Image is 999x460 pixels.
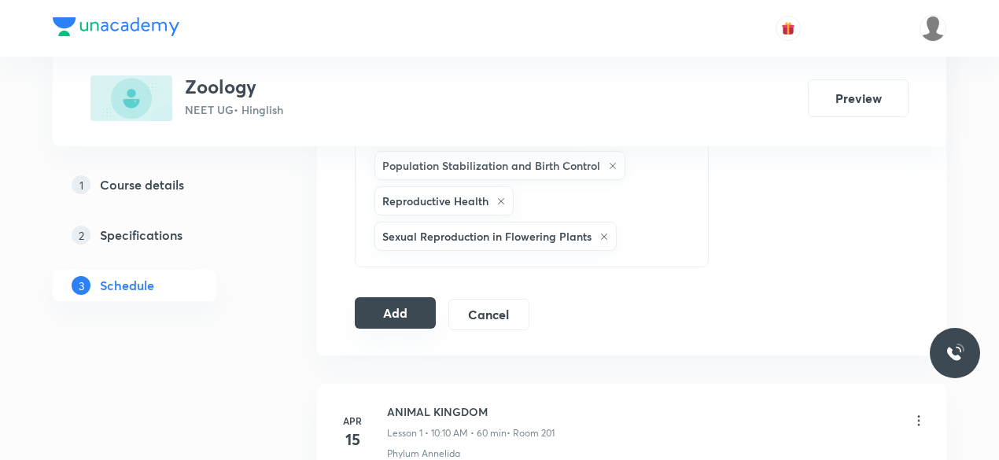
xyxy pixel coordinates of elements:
[387,403,555,420] h6: ANIMAL KINGDOM
[946,344,964,362] img: ttu
[100,276,154,295] h5: Schedule
[53,169,267,201] a: 1Course details
[448,299,529,330] button: Cancel
[90,75,172,121] img: B07F878F-8C37-4FCA-A8C0-D960F11DBB31_plus.png
[382,228,592,245] h6: Sexual Reproduction in Flowering Plants
[507,426,555,440] p: • Room 201
[100,226,182,245] h5: Specifications
[781,21,795,35] img: avatar
[355,297,436,329] button: Add
[337,414,368,428] h6: Apr
[808,79,909,117] button: Preview
[185,101,283,118] p: NEET UG • Hinglish
[53,17,179,40] a: Company Logo
[72,226,90,245] p: 2
[72,276,90,295] p: 3
[185,75,283,98] h3: Zoology
[53,17,179,36] img: Company Logo
[382,157,600,174] h6: Population Stabilization and Birth Control
[72,175,90,194] p: 1
[920,15,946,42] img: Aamir Yousuf
[53,219,267,251] a: 2Specifications
[776,16,801,41] button: avatar
[100,175,184,194] h5: Course details
[337,428,368,451] h4: 15
[382,193,488,209] h6: Reproductive Health
[387,426,507,440] p: Lesson 1 • 10:10 AM • 60 min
